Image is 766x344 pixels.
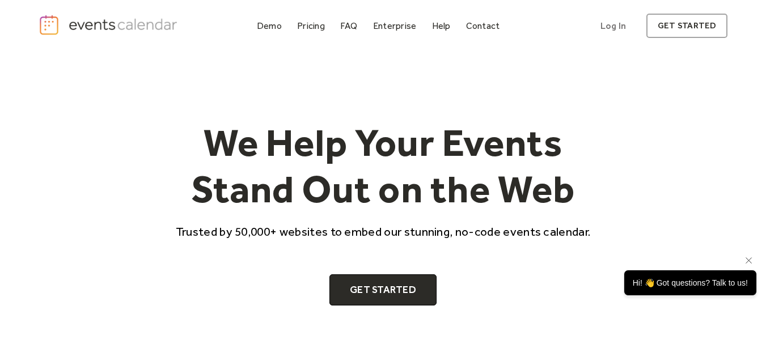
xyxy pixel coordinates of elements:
[466,23,500,29] div: Contact
[432,23,451,29] div: Help
[462,18,505,33] a: Contact
[589,14,637,38] a: Log In
[340,23,358,29] div: FAQ
[646,14,727,38] a: get started
[329,274,437,306] a: Get Started
[336,18,362,33] a: FAQ
[166,223,601,240] p: Trusted by 50,000+ websites to embed our stunning, no-code events calendar.
[297,23,325,29] div: Pricing
[293,18,329,33] a: Pricing
[39,14,180,36] a: home
[166,120,601,212] h1: We Help Your Events Stand Out on the Web
[252,18,286,33] a: Demo
[428,18,455,33] a: Help
[373,23,416,29] div: Enterprise
[257,23,282,29] div: Demo
[369,18,421,33] a: Enterprise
